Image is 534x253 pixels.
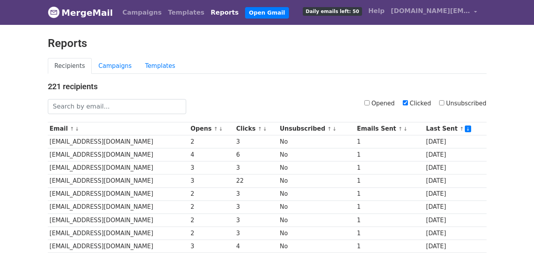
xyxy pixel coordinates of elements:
th: Emails Sent [355,122,424,135]
a: ↓ [219,126,223,132]
a: Templates [138,58,182,74]
h2: Reports [48,37,487,50]
td: 1 [355,148,424,161]
td: No [278,148,355,161]
td: 2 [189,227,234,240]
label: Opened [364,99,395,108]
a: ↓ [465,126,472,132]
td: No [278,135,355,148]
td: [DATE] [424,201,487,214]
h4: 221 recipients [48,82,487,91]
td: 2 [189,201,234,214]
td: No [278,201,355,214]
th: Last Sent [424,122,487,135]
td: No [278,187,355,201]
td: 22 [234,174,278,187]
a: ↑ [398,126,403,132]
td: [EMAIL_ADDRESS][DOMAIN_NAME] [48,161,189,174]
td: No [278,161,355,174]
td: 3 [234,201,278,214]
td: [DATE] [424,214,487,227]
td: No [278,174,355,187]
td: 3 [234,161,278,174]
td: 1 [355,214,424,227]
a: Templates [165,5,208,21]
a: Recipients [48,58,92,74]
td: 2 [189,214,234,227]
a: [DOMAIN_NAME][EMAIL_ADDRESS][DOMAIN_NAME] [388,3,480,22]
span: Daily emails left: 50 [303,7,362,16]
td: 1 [355,135,424,148]
a: ↓ [332,126,337,132]
td: [EMAIL_ADDRESS][DOMAIN_NAME] [48,214,189,227]
a: ↑ [214,126,218,132]
a: ↑ [327,126,332,132]
td: 1 [355,161,424,174]
td: [EMAIL_ADDRESS][DOMAIN_NAME] [48,148,189,161]
td: [EMAIL_ADDRESS][DOMAIN_NAME] [48,135,189,148]
td: 3 [189,240,234,253]
a: ↑ [460,126,464,132]
td: [DATE] [424,161,487,174]
a: Open Gmail [245,7,289,19]
td: No [278,214,355,227]
td: 2 [189,187,234,201]
img: MergeMail logo [48,6,60,18]
td: [EMAIL_ADDRESS][DOMAIN_NAME] [48,240,189,253]
input: Opened [364,100,370,105]
td: [EMAIL_ADDRESS][DOMAIN_NAME] [48,227,189,240]
input: Unsubscribed [439,100,444,105]
th: Unsubscribed [278,122,355,135]
a: ↑ [258,126,262,132]
td: [EMAIL_ADDRESS][DOMAIN_NAME] [48,174,189,187]
a: ↓ [403,126,408,132]
td: 4 [234,240,278,253]
td: 1 [355,201,424,214]
a: ↑ [70,126,74,132]
label: Unsubscribed [439,99,487,108]
td: 2 [189,135,234,148]
td: [DATE] [424,148,487,161]
a: Help [365,3,388,19]
a: Campaigns [119,5,165,21]
td: 3 [234,227,278,240]
a: ↓ [263,126,267,132]
a: MergeMail [48,4,113,21]
label: Clicked [403,99,431,108]
td: 1 [355,174,424,187]
th: Opens [189,122,234,135]
a: Daily emails left: 50 [300,3,365,19]
a: ↓ [75,126,79,132]
td: [EMAIL_ADDRESS][DOMAIN_NAME] [48,201,189,214]
td: 3 [234,135,278,148]
td: 1 [355,240,424,253]
td: 1 [355,187,424,201]
span: [DOMAIN_NAME][EMAIL_ADDRESS][DOMAIN_NAME] [391,6,470,16]
td: 6 [234,148,278,161]
th: Email [48,122,189,135]
td: 3 [234,214,278,227]
td: [EMAIL_ADDRESS][DOMAIN_NAME] [48,187,189,201]
td: No [278,240,355,253]
td: [DATE] [424,240,487,253]
input: Search by email... [48,99,186,114]
td: 3 [234,187,278,201]
th: Clicks [234,122,278,135]
td: No [278,227,355,240]
a: Campaigns [92,58,138,74]
a: Reports [208,5,242,21]
td: [DATE] [424,135,487,148]
td: [DATE] [424,187,487,201]
td: 1 [355,227,424,240]
input: Clicked [403,100,408,105]
td: 4 [189,148,234,161]
td: [DATE] [424,227,487,240]
td: 3 [189,161,234,174]
td: [DATE] [424,174,487,187]
td: 3 [189,174,234,187]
